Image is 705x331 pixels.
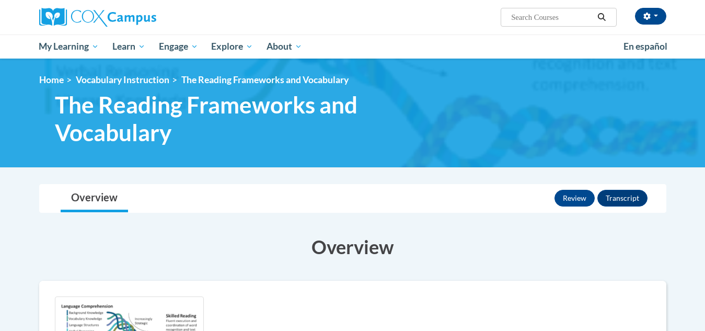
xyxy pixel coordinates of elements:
[554,190,595,207] button: Review
[181,74,349,85] span: The Reading Frameworks and Vocabulary
[39,74,64,85] a: Home
[39,234,666,260] h3: Overview
[594,11,609,24] button: Search
[106,35,152,59] a: Learn
[32,35,106,59] a: My Learning
[152,35,205,59] a: Engage
[39,8,238,27] a: Cox Campus
[39,40,99,53] span: My Learning
[267,40,302,53] span: About
[24,35,682,59] div: Main menu
[55,91,415,146] span: The Reading Frameworks and Vocabulary
[159,40,198,53] span: Engage
[61,185,128,212] a: Overview
[204,35,260,59] a: Explore
[39,8,156,27] img: Cox Campus
[260,35,309,59] a: About
[635,8,666,25] button: Account Settings
[617,36,674,58] a: En español
[76,74,169,85] a: Vocabulary Instruction
[510,11,594,24] input: Search Courses
[597,190,648,207] button: Transcript
[112,40,145,53] span: Learn
[623,41,667,52] span: En español
[211,40,253,53] span: Explore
